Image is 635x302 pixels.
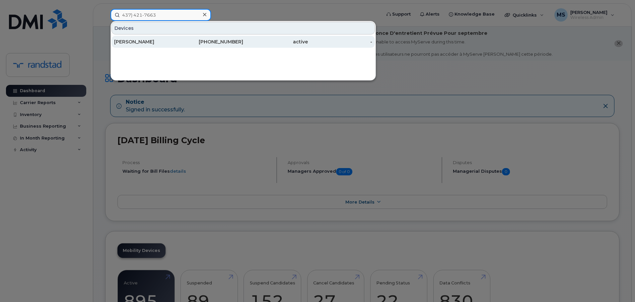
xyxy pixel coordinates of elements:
[111,36,375,48] a: [PERSON_NAME][PHONE_NUMBER]active-
[114,38,179,45] div: [PERSON_NAME]
[111,22,375,34] div: Devices
[308,38,373,45] div: -
[179,38,244,45] div: [PHONE_NUMBER]
[243,38,308,45] div: active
